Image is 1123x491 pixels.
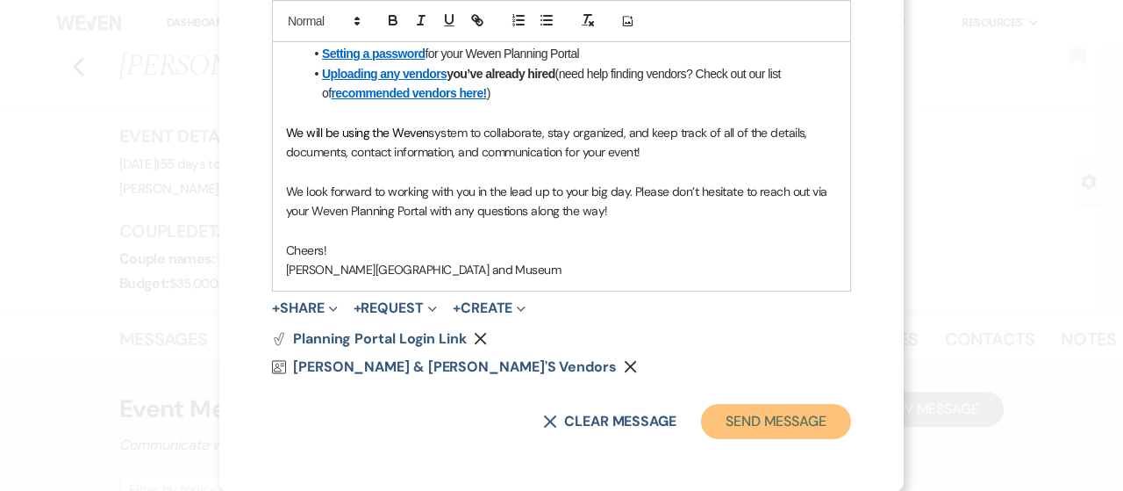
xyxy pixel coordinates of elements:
[322,67,555,81] strong: you’ve already hired
[286,184,830,219] span: We look forward to working with you in the lead up to your big day. Please don’t hesitate to reac...
[286,242,326,258] span: Cheers!
[322,47,426,61] a: Setting a password
[322,67,783,100] span: (need help finding vendors? Check out our list of
[426,47,580,61] span: for your Weven Planning Portal
[286,125,810,160] span: system to collaborate, stay organized, and keep track of all of the details, documents, contact i...
[453,301,461,315] span: +
[272,332,467,346] button: Planning Portal Login Link
[331,86,486,100] a: recommended vendors here!
[293,329,467,348] span: Planning Portal Login Link
[453,301,526,315] button: Create
[272,301,338,315] button: Share
[354,301,437,315] button: Request
[701,404,851,439] button: Send Message
[272,301,280,315] span: +
[286,260,837,279] p: [PERSON_NAME][GEOGRAPHIC_DATA] and Museum
[286,26,399,42] span: Please get started by:
[272,360,617,374] a: [PERSON_NAME] & [PERSON_NAME]'s Vendors
[322,67,447,81] a: Uploading any vendors
[487,86,490,100] span: )
[293,357,617,376] span: [PERSON_NAME] & [PERSON_NAME]'s Vendors
[543,415,676,429] button: Clear message
[286,125,428,141] span: We will be using the Weven
[354,301,361,315] span: +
